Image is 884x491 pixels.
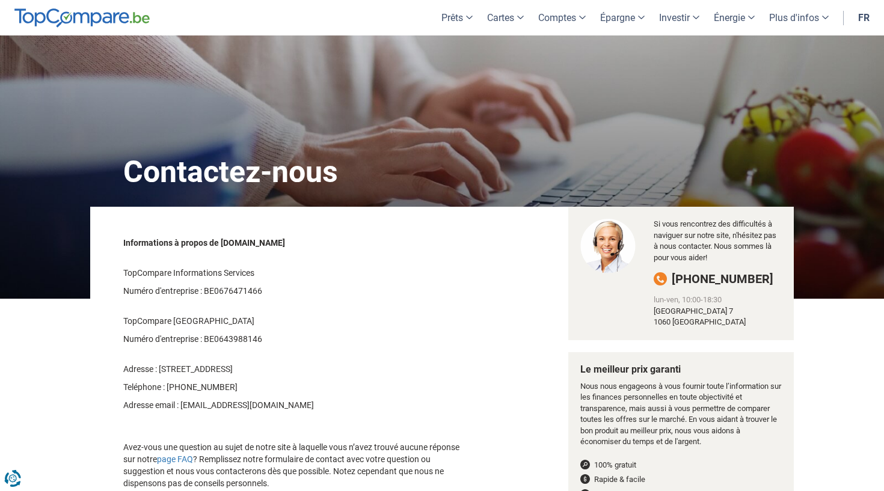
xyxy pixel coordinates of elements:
p: TopCompare [GEOGRAPHIC_DATA] [123,315,471,327]
p: Si vous rencontrez des difficultés à naviguer sur notre site, n'hésitez pas à nous contacter. Nou... [654,219,782,263]
li: Rapide & facile [580,474,782,486]
p: Avez-vous une question au sujet de notre site à laquelle vous n’avez trouvé aucune réponse sur no... [123,441,471,489]
p: Adresse email : [EMAIL_ADDRESS][DOMAIN_NAME] [123,399,471,411]
h1: Contactez-nous [99,126,785,207]
p: Nous nous engageons à vous fournir toute l’information sur les finances personnelles en toute obj... [580,381,782,448]
p: Numéro d'entreprise : BE0676471466 [123,285,471,297]
p: Teléphone : [PHONE_NUMBER] [123,381,471,393]
div: [GEOGRAPHIC_DATA] 7 1060 [GEOGRAPHIC_DATA] [654,306,782,328]
p: Numéro d'entreprise : BE0643988146 [123,333,471,345]
div: lun-ven, 10:00-18:30 [654,294,782,306]
p: TopCompare Informations Services [123,267,471,279]
h4: Le meilleur prix garanti [580,364,782,375]
span: [PHONE_NUMBER] [672,272,773,286]
strong: Informations à propos de [DOMAIN_NAME] [123,238,285,248]
a: page FAQ [157,454,193,464]
img: TopCompare [14,8,150,28]
p: Adresse : [STREET_ADDRESS] [123,363,471,375]
img: We are happy to speak to you [580,219,636,273]
li: 100% gratuit [580,460,782,471]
